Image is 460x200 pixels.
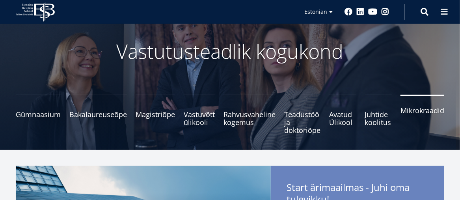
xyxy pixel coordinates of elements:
a: Juhtide koolitus [365,95,392,134]
span: Gümnaasium [16,110,61,118]
a: Rahvusvaheline kogemus [223,95,276,134]
a: Bakalaureuseõpe [69,95,127,134]
span: Teadustöö ja doktoriõpe [284,110,320,134]
span: Vastuvõtt ülikooli [184,110,215,126]
a: Gümnaasium [16,95,61,134]
a: Youtube [368,8,377,16]
a: Instagram [381,8,389,16]
a: Mikrokraadid [400,95,444,134]
a: Magistriõpe [136,95,175,134]
p: Vastutusteadlik kogukond [21,39,439,63]
a: Vastuvõtt ülikooli [184,95,215,134]
span: Bakalaureuseõpe [69,110,127,118]
span: Juhtide koolitus [365,110,392,126]
a: Facebook [345,8,352,16]
span: Rahvusvaheline kogemus [223,110,276,126]
a: Linkedin [356,8,364,16]
a: Teadustöö ja doktoriõpe [284,95,320,134]
span: Magistriõpe [136,110,175,118]
span: Mikrokraadid [400,107,444,114]
span: Avatud Ülikool [329,110,356,126]
a: Avatud Ülikool [329,95,356,134]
